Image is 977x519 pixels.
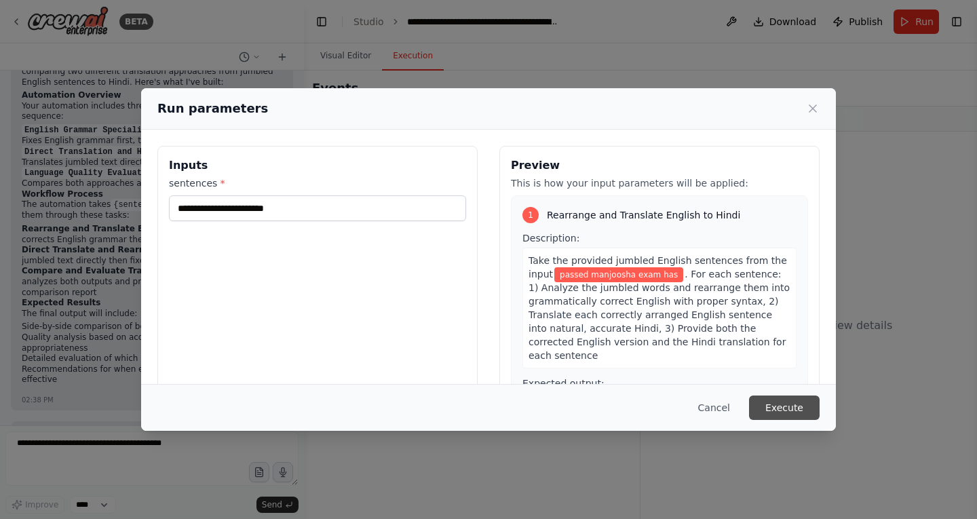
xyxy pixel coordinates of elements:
label: sentences [169,176,466,190]
span: Take the provided jumbled English sentences from the input [529,255,787,280]
span: Expected output: [522,378,605,389]
button: Execute [749,396,820,420]
h3: Preview [511,157,808,174]
span: Rearrange and Translate English to Hindi [547,208,740,222]
h2: Run parameters [157,99,268,118]
button: Cancel [687,396,741,420]
span: . For each sentence: 1) Analyze the jumbled words and rearrange them into grammatically correct E... [529,269,790,361]
div: 1 [522,207,539,223]
h3: Inputs [169,157,466,174]
span: Description: [522,233,579,244]
p: This is how your input parameters will be applied: [511,176,808,190]
span: Variable: sentences [554,267,683,282]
